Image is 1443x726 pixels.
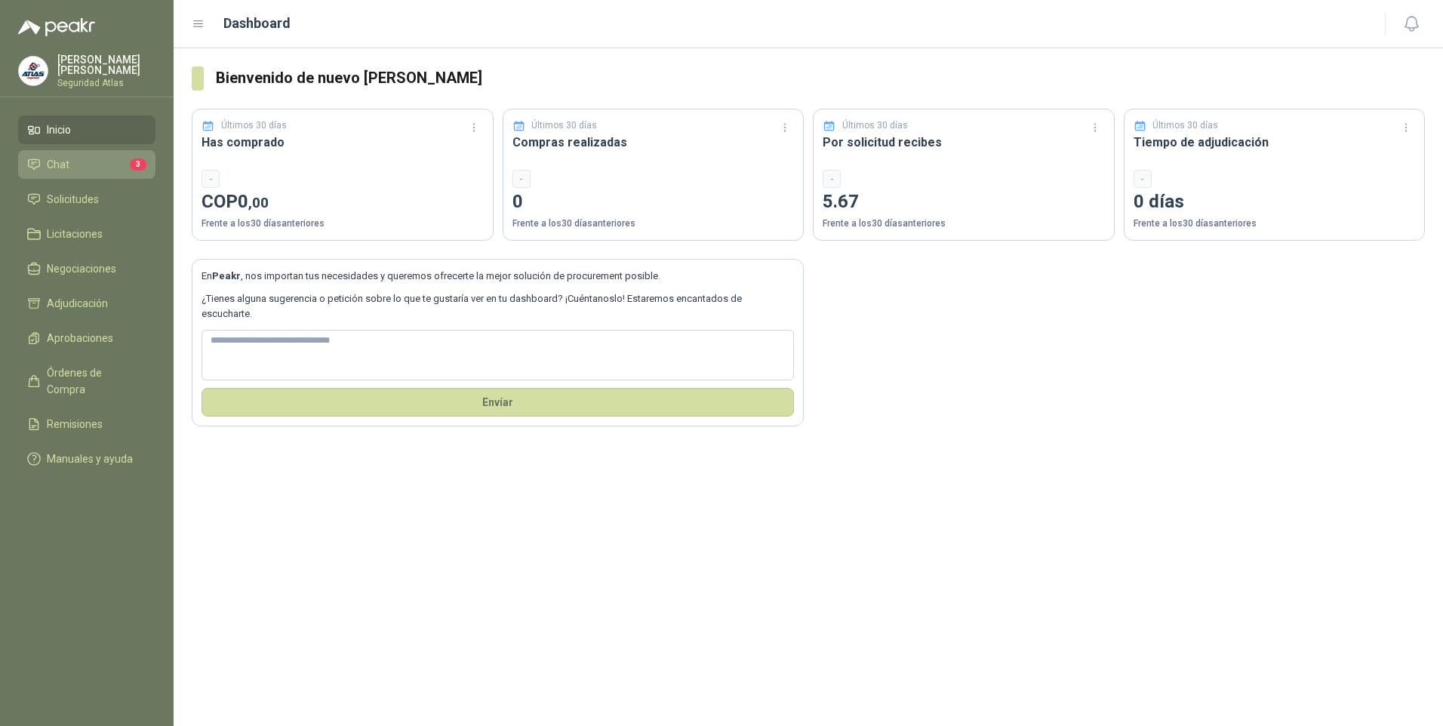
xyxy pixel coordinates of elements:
[47,260,116,277] span: Negociaciones
[212,270,241,281] b: Peakr
[1134,217,1416,231] p: Frente a los 30 días anteriores
[238,191,269,212] span: 0
[18,18,95,36] img: Logo peakr
[18,115,155,144] a: Inicio
[1134,188,1416,217] p: 0 días
[18,220,155,248] a: Licitaciones
[47,122,71,138] span: Inicio
[248,194,269,211] span: ,00
[130,158,146,171] span: 3
[47,156,69,173] span: Chat
[202,133,484,152] h3: Has comprado
[57,78,155,88] p: Seguridad Atlas
[512,217,795,231] p: Frente a los 30 días anteriores
[823,170,841,188] div: -
[57,54,155,75] p: [PERSON_NAME] [PERSON_NAME]
[18,324,155,352] a: Aprobaciones
[1134,133,1416,152] h3: Tiempo de adjudicación
[1134,170,1152,188] div: -
[512,188,795,217] p: 0
[202,188,484,217] p: COP
[512,170,531,188] div: -
[18,289,155,318] a: Adjudicación
[18,150,155,179] a: Chat3
[202,388,794,417] button: Envíar
[47,365,141,398] span: Órdenes de Compra
[202,217,484,231] p: Frente a los 30 días anteriores
[47,226,103,242] span: Licitaciones
[47,295,108,312] span: Adjudicación
[18,410,155,438] a: Remisiones
[18,254,155,283] a: Negociaciones
[47,416,103,432] span: Remisiones
[216,66,1425,90] h3: Bienvenido de nuevo [PERSON_NAME]
[221,118,287,133] p: Últimos 30 días
[47,451,133,467] span: Manuales y ayuda
[202,269,794,284] p: En , nos importan tus necesidades y queremos ofrecerte la mejor solución de procurement posible.
[18,185,155,214] a: Solicitudes
[531,118,597,133] p: Últimos 30 días
[47,330,113,346] span: Aprobaciones
[223,13,291,34] h1: Dashboard
[202,291,794,322] p: ¿Tienes alguna sugerencia o petición sobre lo que te gustaría ver en tu dashboard? ¡Cuéntanoslo! ...
[18,445,155,473] a: Manuales y ayuda
[18,358,155,404] a: Órdenes de Compra
[512,133,795,152] h3: Compras realizadas
[823,133,1105,152] h3: Por solicitud recibes
[823,217,1105,231] p: Frente a los 30 días anteriores
[202,170,220,188] div: -
[1152,118,1218,133] p: Últimos 30 días
[19,57,48,85] img: Company Logo
[823,188,1105,217] p: 5.67
[47,191,99,208] span: Solicitudes
[842,118,908,133] p: Últimos 30 días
